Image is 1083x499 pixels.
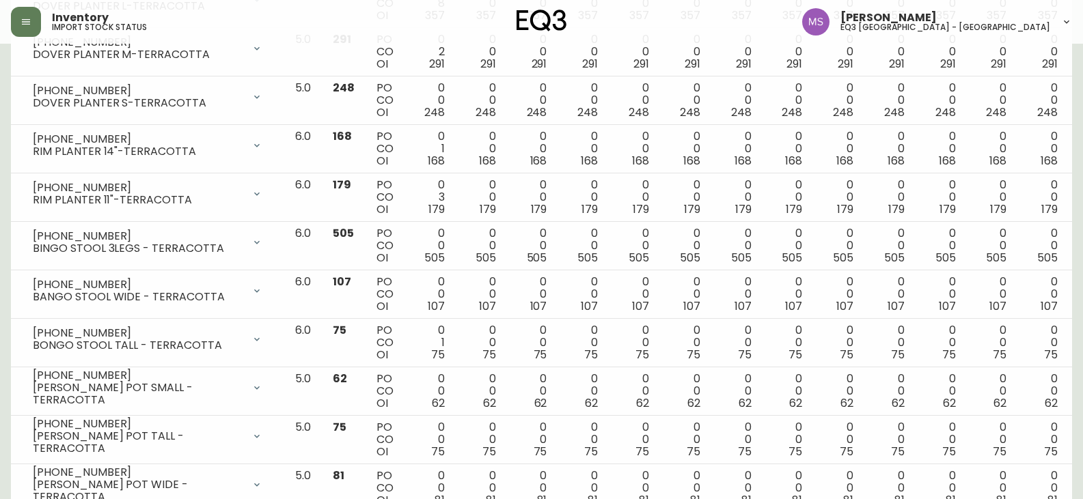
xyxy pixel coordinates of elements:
[671,82,700,119] div: 0 0
[518,82,547,119] div: 0 0
[467,227,496,264] div: 0 0
[415,276,445,313] div: 0 0
[888,201,905,217] span: 179
[789,395,802,411] span: 62
[33,194,243,206] div: RIM PLANTER 11"-TERRACOTTA
[824,33,853,70] div: 0 0
[431,444,445,459] span: 75
[891,347,905,362] span: 75
[884,104,905,120] span: 248
[773,179,802,216] div: 0 0
[333,225,354,241] span: 505
[581,201,598,217] span: 179
[978,421,1007,458] div: 0 0
[376,324,394,361] div: PO CO
[620,179,649,216] div: 0 0
[577,250,598,266] span: 505
[824,227,853,264] div: 0 0
[683,153,700,169] span: 168
[935,250,956,266] span: 505
[376,250,388,266] span: OI
[722,33,752,70] div: 0 0
[284,367,322,416] td: 5.0
[782,250,802,266] span: 505
[1028,227,1058,264] div: 0 0
[333,80,355,96] span: 248
[722,276,752,313] div: 0 0
[284,125,322,173] td: 6.0
[52,23,147,31] h5: import stock status
[530,153,547,169] span: 168
[978,373,1007,410] div: 0 0
[671,421,700,458] div: 0 0
[33,48,243,61] div: DOVER PLANTER M-TERRACOTTA
[532,56,547,72] span: 291
[424,104,445,120] span: 248
[786,201,802,217] span: 179
[1028,276,1058,313] div: 0 0
[773,33,802,70] div: 0 0
[527,250,547,266] span: 505
[1041,298,1058,314] span: 107
[671,227,700,264] div: 0 0
[927,324,956,361] div: 0 0
[428,201,445,217] span: 179
[671,179,700,216] div: 0 0
[782,104,802,120] span: 248
[482,444,496,459] span: 75
[680,104,700,120] span: 248
[284,173,322,222] td: 6.0
[939,153,956,169] span: 168
[927,276,956,313] div: 0 0
[33,242,243,255] div: BINGO STOOL 3LEGS - TERRACOTTA
[415,421,445,458] div: 0 0
[517,10,567,31] img: logo
[836,153,853,169] span: 168
[467,373,496,410] div: 0 0
[773,373,802,410] div: 0 0
[620,130,649,167] div: 0 0
[333,274,351,289] span: 107
[990,201,1006,217] span: 179
[685,56,700,72] span: 291
[840,347,853,362] span: 75
[577,104,598,120] span: 248
[786,56,802,72] span: 291
[722,421,752,458] div: 0 0
[467,82,496,119] div: 0 0
[824,373,853,410] div: 0 0
[376,347,388,362] span: OI
[284,222,322,270] td: 6.0
[773,82,802,119] div: 0 0
[875,179,905,216] div: 0 0
[284,76,322,125] td: 5.0
[636,395,649,411] span: 62
[568,324,598,361] div: 0 0
[568,227,598,264] div: 0 0
[33,339,243,352] div: BONGO STOOL TALL - TERRACOTTA
[33,230,243,242] div: [PHONE_NUMBER]
[518,179,547,216] div: 0 0
[476,104,496,120] span: 248
[376,201,388,217] span: OI
[671,33,700,70] div: 0 0
[431,347,445,362] span: 75
[683,298,700,314] span: 107
[415,373,445,410] div: 0 0
[785,153,802,169] span: 168
[376,179,394,216] div: PO CO
[518,33,547,70] div: 0 0
[836,298,853,314] span: 107
[722,227,752,264] div: 0 0
[722,324,752,361] div: 0 0
[22,373,273,403] div: [PHONE_NUMBER][PERSON_NAME] POT SMALL - TERRACOTTA
[940,56,956,72] span: 291
[824,130,853,167] div: 0 0
[333,419,346,435] span: 75
[629,250,649,266] span: 505
[824,82,853,119] div: 0 0
[568,421,598,458] div: 0 0
[1041,201,1058,217] span: 179
[986,250,1006,266] span: 505
[840,395,853,411] span: 62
